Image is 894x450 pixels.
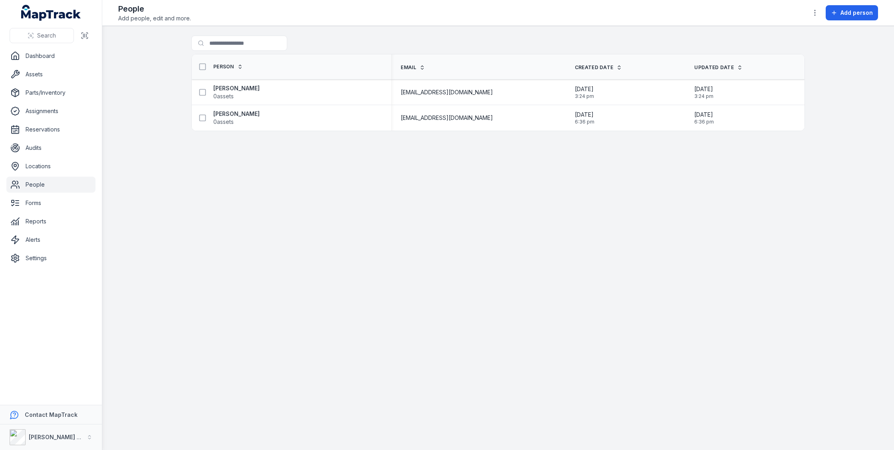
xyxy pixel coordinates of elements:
time: 24/09/2025, 3:24:57 pm [575,85,594,100]
span: 3:24 pm [694,93,713,100]
a: MapTrack [21,5,81,21]
a: Person [213,64,243,70]
span: Created Date [575,64,614,71]
button: Add person [826,5,878,20]
strong: Contact MapTrack [25,411,77,418]
span: Email [401,64,416,71]
a: Audits [6,140,95,156]
h2: People [118,3,191,14]
a: Updated Date [694,64,743,71]
span: [EMAIL_ADDRESS][DOMAIN_NAME] [401,88,493,96]
a: Created Date [575,64,622,71]
button: Search [10,28,74,43]
strong: [PERSON_NAME] [213,110,260,118]
time: 20/06/2025, 6:36:27 pm [694,111,714,125]
a: [PERSON_NAME]0assets [213,84,260,100]
a: Alerts [6,232,95,248]
a: Settings [6,250,95,266]
a: Locations [6,158,95,174]
span: 6:36 pm [575,119,594,125]
span: Updated Date [694,64,734,71]
a: Assets [6,66,95,82]
a: People [6,177,95,193]
span: Add person [840,9,873,17]
span: [EMAIL_ADDRESS][DOMAIN_NAME] [401,114,493,122]
a: Email [401,64,425,71]
a: Reservations [6,121,95,137]
a: Reports [6,213,95,229]
time: 20/06/2025, 6:36:27 pm [575,111,594,125]
strong: [PERSON_NAME] [213,84,260,92]
a: Dashboard [6,48,95,64]
span: Add people, edit and more. [118,14,191,22]
span: Search [37,32,56,40]
span: 0 assets [213,118,234,126]
a: Parts/Inventory [6,85,95,101]
a: Assignments [6,103,95,119]
span: [DATE] [694,111,714,119]
span: [DATE] [575,111,594,119]
a: [PERSON_NAME]0assets [213,110,260,126]
strong: [PERSON_NAME] Asset Maintenance [29,434,131,440]
span: [DATE] [575,85,594,93]
span: 0 assets [213,92,234,100]
span: Person [213,64,234,70]
span: [DATE] [694,85,713,93]
span: 3:24 pm [575,93,594,100]
time: 24/09/2025, 3:24:57 pm [694,85,713,100]
span: 6:36 pm [694,119,714,125]
a: Forms [6,195,95,211]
